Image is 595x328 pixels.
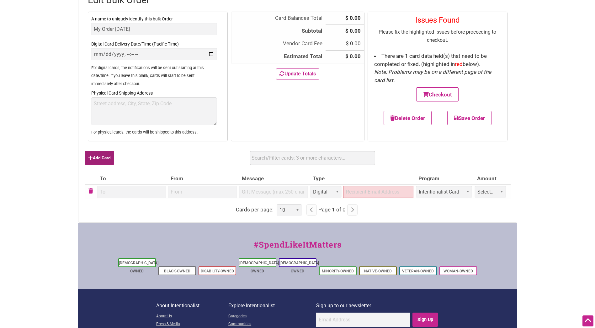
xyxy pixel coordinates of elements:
input: Email Address [316,313,410,327]
th: Card Balances Total [231,12,326,25]
a: [DEMOGRAPHIC_DATA]-Owned [239,261,280,273]
span: $ [345,28,348,34]
select: Cards per page [277,204,302,216]
a: Veteran-Owned [402,269,434,273]
span: Issues Found [415,16,460,25]
span: red [455,61,463,67]
a: [DEMOGRAPHIC_DATA]-Owned [119,261,160,273]
a: [DEMOGRAPHIC_DATA]-Owned [279,261,320,273]
div: Scroll Back to Top [582,315,593,326]
th: To [96,173,167,184]
input: From [168,186,237,198]
button: Save Order [447,111,491,125]
th: Estimated Total [231,50,326,63]
select: Card Program [416,186,472,198]
span: 0.00 [350,28,361,34]
input: Recipient Email Address [343,186,413,198]
em: Note: Problems may be on a different page of the card list. [374,69,491,83]
label: Digital Card Delivery Date/Time (Pacific Time) [91,40,217,48]
a: Disability-Owned [201,269,234,273]
a: Native-Owned [364,269,392,273]
a: Black-Owned [164,269,190,273]
th: Amount [473,173,510,184]
th: Subtotal [231,25,326,38]
div: #SpendLikeItMatters [78,238,517,257]
span: Page 1 of 0 [318,206,346,214]
span: 0.00 [350,53,361,59]
sup: For digital cards, the notifications will be sent out starting at this date/time. If you leave th... [91,65,204,86]
span: $ [346,40,349,46]
span: Vendor Card Fee [283,40,322,46]
p: Explore Intentionalist [228,302,316,310]
span: $ [345,53,348,59]
a: Minority-Owned [322,269,354,273]
span: $ [345,15,348,21]
th: Message [238,173,309,184]
p: Please fix the highlighted issues before proceeding to checkout. [371,28,504,44]
p: Sign up to our newsletter [316,302,439,310]
label: A name to uniquely identify this bulk Order [91,15,217,23]
button: Checkout [416,87,459,101]
a: Categories [228,313,316,320]
span: 0.00 [350,40,361,46]
input: To [97,186,166,198]
label: Physical Card Shipping Address [91,89,217,97]
a: Woman-Owned [444,269,473,273]
div: Cards per page: [85,204,511,216]
select: Card Type [310,186,342,198]
th: Program [415,173,473,184]
th: From [167,173,238,184]
input: Sign Up [412,313,438,327]
button: Update Totals [276,68,319,79]
select: Card Amount [475,186,506,198]
span: 0.00 [350,15,361,21]
li: There are 1 card data field(s) that need to be completed or fixed. (highlighted in below). [374,52,501,84]
a: About Us [156,313,228,320]
p: About Intentionalist [156,302,228,310]
input: Search Cards by keyword [250,151,375,165]
button: Add Card [85,151,114,165]
input: Gift Message [239,186,308,198]
th: Type [309,173,415,184]
button: Delete Order [384,111,432,125]
sup: For physical cards, the cards will be shipped to this address. [91,130,198,134]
